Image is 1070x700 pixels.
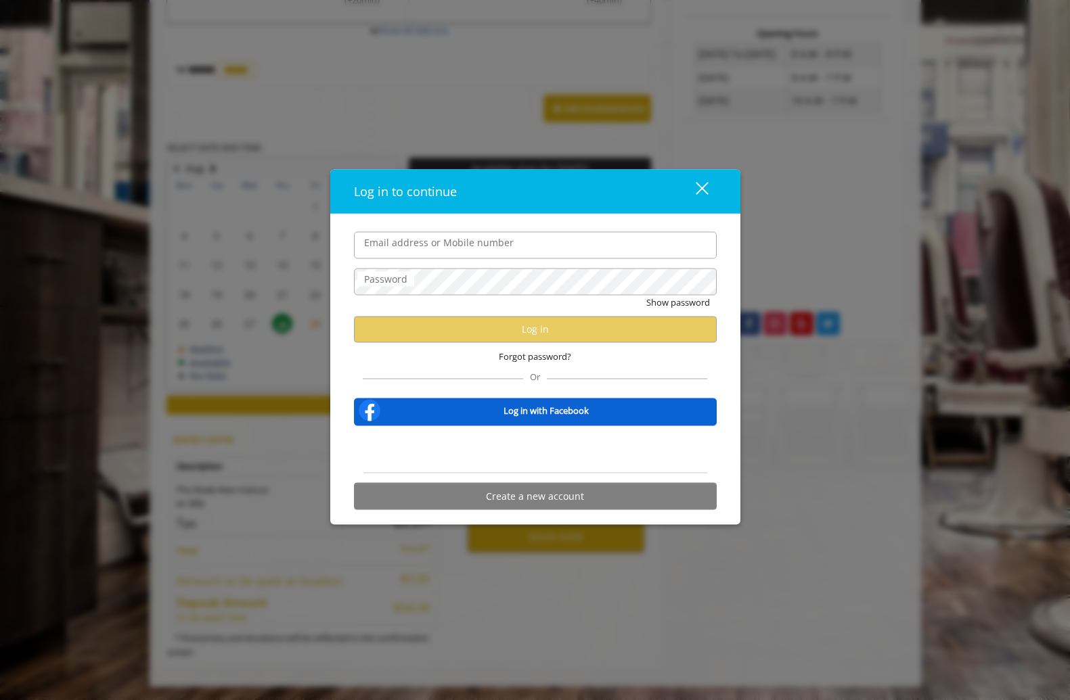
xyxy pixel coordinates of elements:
b: Log in with Facebook [504,404,589,418]
img: facebook-logo [356,397,383,424]
span: Forgot password? [499,349,571,363]
iframe: Sign in with Google Button [466,435,604,465]
label: Password [357,271,414,286]
button: close dialog [671,177,717,205]
button: Show password [646,295,710,309]
button: Log in [354,316,717,342]
input: Email address or Mobile number [354,231,717,258]
div: close dialog [680,181,707,202]
input: Password [354,268,717,295]
label: Email address or Mobile number [357,235,520,250]
span: Log in to continue [354,183,457,199]
span: Or [523,371,547,383]
button: Create a new account [354,483,717,509]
